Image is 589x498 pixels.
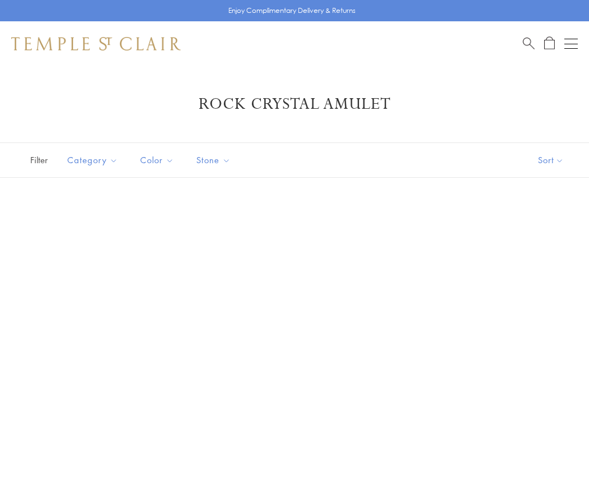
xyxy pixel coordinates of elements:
[132,147,182,173] button: Color
[191,153,239,167] span: Stone
[135,153,182,167] span: Color
[188,147,239,173] button: Stone
[28,94,561,114] h1: Rock Crystal Amulet
[523,36,535,50] a: Search
[544,36,555,50] a: Open Shopping Bag
[513,143,589,177] button: Show sort by
[228,5,356,16] p: Enjoy Complimentary Delivery & Returns
[62,153,126,167] span: Category
[11,37,181,50] img: Temple St. Clair
[564,37,578,50] button: Open navigation
[59,147,126,173] button: Category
